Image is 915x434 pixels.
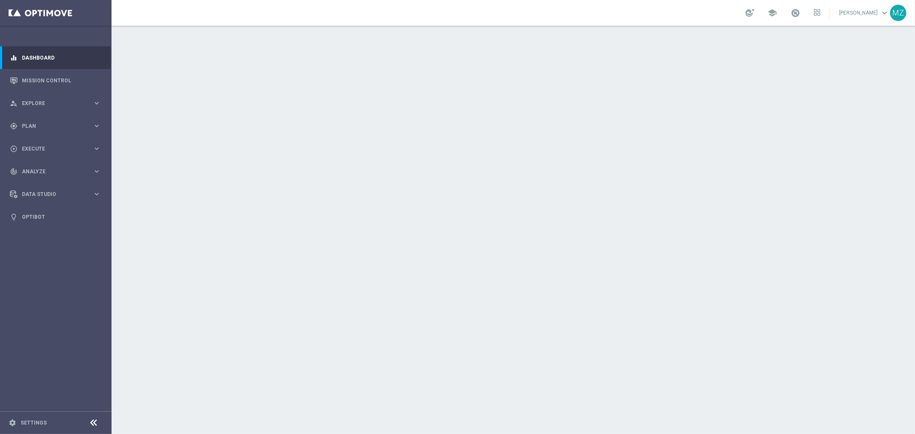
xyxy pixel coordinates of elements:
i: keyboard_arrow_right [93,167,101,175]
button: Mission Control [9,77,101,84]
i: settings [9,419,16,427]
span: Execute [22,146,93,151]
button: track_changes Analyze keyboard_arrow_right [9,168,101,175]
i: gps_fixed [10,122,18,130]
div: Execute [10,145,93,153]
div: Mission Control [10,69,101,92]
a: Dashboard [22,46,101,69]
button: equalizer Dashboard [9,54,101,61]
span: Analyze [22,169,93,174]
i: person_search [10,99,18,107]
i: equalizer [10,54,18,62]
a: Optibot [22,205,101,228]
div: Optibot [10,205,101,228]
div: Analyze [10,168,93,175]
i: keyboard_arrow_right [93,99,101,107]
button: Data Studio keyboard_arrow_right [9,191,101,198]
div: Plan [10,122,93,130]
span: Data Studio [22,192,93,197]
i: lightbulb [10,213,18,221]
i: keyboard_arrow_right [93,122,101,130]
div: MZ [890,5,906,21]
span: Plan [22,124,93,129]
i: play_circle_outline [10,145,18,153]
button: play_circle_outline Execute keyboard_arrow_right [9,145,101,152]
button: gps_fixed Plan keyboard_arrow_right [9,123,101,130]
i: track_changes [10,168,18,175]
span: Explore [22,101,93,106]
button: person_search Explore keyboard_arrow_right [9,100,101,107]
span: school [767,8,777,18]
a: Mission Control [22,69,101,92]
div: Data Studio [10,190,93,198]
i: keyboard_arrow_right [93,145,101,153]
a: [PERSON_NAME]keyboard_arrow_down [838,6,890,19]
button: lightbulb Optibot [9,214,101,220]
i: keyboard_arrow_right [93,190,101,198]
div: Dashboard [10,46,101,69]
a: Settings [21,420,47,425]
span: keyboard_arrow_down [880,8,889,18]
div: Explore [10,99,93,107]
